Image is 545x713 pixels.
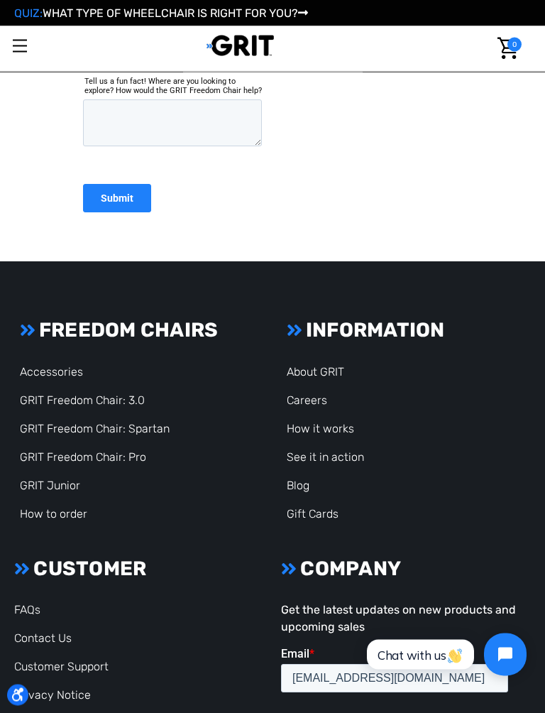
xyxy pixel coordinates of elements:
[14,660,109,674] a: Customer Support
[14,557,258,582] h3: CUSTOMER
[287,366,344,379] a: About GRIT
[20,319,264,343] h3: FREEDOM CHAIRS
[20,366,83,379] a: Accessories
[287,508,338,521] a: Gift Cards
[20,423,170,436] a: GRIT Freedom Chair: Spartan
[14,689,91,702] a: Privacy Notice
[287,423,354,436] a: How it works
[14,604,40,617] a: FAQs
[489,26,522,71] a: Cart with 0 items
[287,479,309,493] a: Blog
[20,508,87,521] a: How to order
[507,38,522,52] span: 0
[287,394,327,408] a: Careers
[497,38,518,60] img: Cart
[14,632,72,646] a: Contact Us
[281,602,525,636] p: Get the latest updates on new products and upcoming sales
[287,319,531,343] h3: INFORMATION
[281,557,525,582] h3: COMPANY
[20,479,80,493] a: GRIT Junior
[207,35,274,57] img: GRIT All-Terrain Wheelchair and Mobility Equipment
[14,6,308,20] a: QUIZ:WHAT TYPE OF WHEELCHAIR IS RIGHT FOR YOU?
[351,621,539,688] iframe: Tidio Chat
[14,6,43,20] span: QUIZ:
[13,45,27,47] span: Toggle menu
[287,451,364,464] a: See it in action
[20,394,145,408] a: GRIT Freedom Chair: 3.0
[20,451,146,464] a: GRIT Freedom Chair: Pro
